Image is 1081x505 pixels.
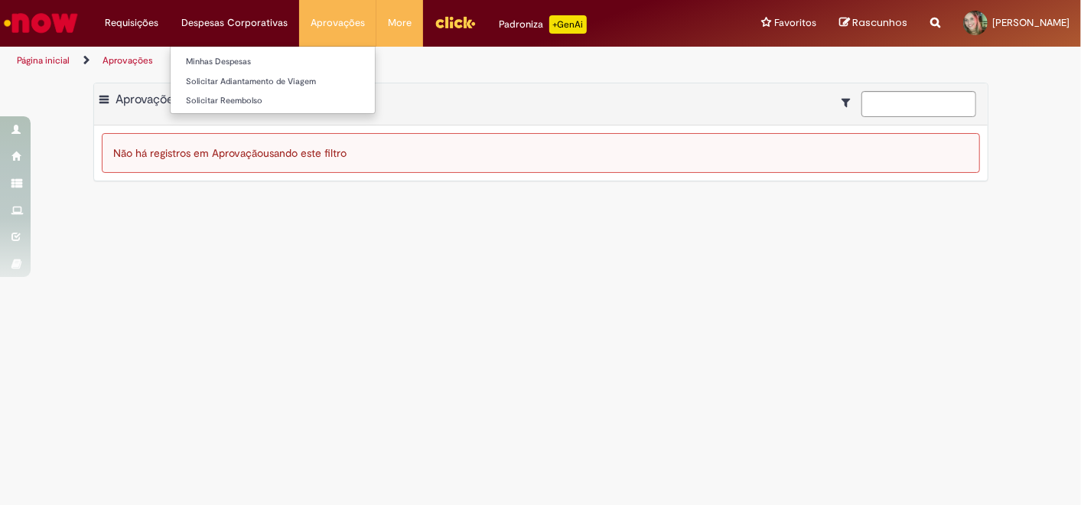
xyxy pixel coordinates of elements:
[388,15,412,31] span: More
[499,15,587,34] div: Padroniza
[264,146,347,160] span: usando este filtro
[549,15,587,34] p: +GenAi
[992,16,1070,29] span: [PERSON_NAME]
[181,15,288,31] span: Despesas Corporativas
[103,54,153,67] a: Aprovações
[116,92,180,107] span: Aprovações
[839,16,907,31] a: Rascunhos
[105,15,158,31] span: Requisições
[102,133,980,173] div: Não há registros em Aprovação
[171,93,375,109] a: Solicitar Reembolso
[774,15,816,31] span: Favoritos
[842,97,858,108] i: Mostrar filtros para: Suas Solicitações
[171,54,375,70] a: Minhas Despesas
[11,47,709,75] ul: Trilhas de página
[2,8,80,38] img: ServiceNow
[171,73,375,90] a: Solicitar Adiantamento de Viagem
[170,46,376,114] ul: Despesas Corporativas
[435,11,476,34] img: click_logo_yellow_360x200.png
[852,15,907,30] span: Rascunhos
[311,15,365,31] span: Aprovações
[17,54,70,67] a: Página inicial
